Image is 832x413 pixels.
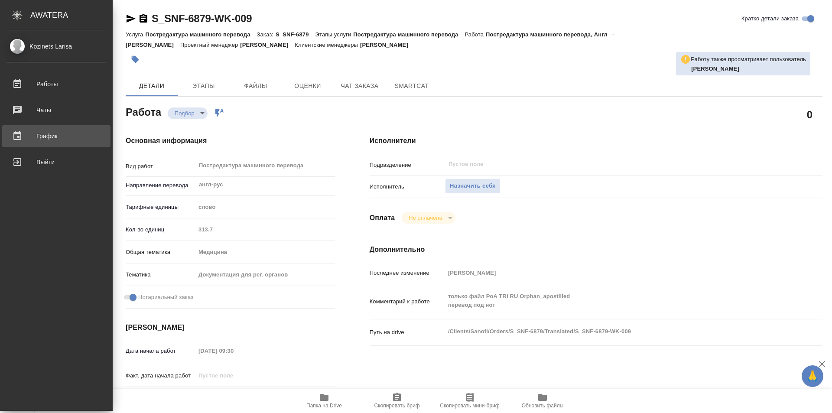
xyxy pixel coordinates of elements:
[168,107,208,119] div: Подбор
[406,214,445,221] button: Не оплачена
[126,104,161,119] h2: Работа
[374,403,419,409] span: Скопировать бриф
[6,130,106,143] div: График
[370,161,445,169] p: Подразделение
[126,31,145,38] p: Услуга
[2,73,110,95] a: Работы
[287,81,328,91] span: Оценки
[691,55,806,64] p: Работу также просматривает пользователь
[257,31,276,38] p: Заказ:
[448,159,764,169] input: Пустое поле
[450,181,496,191] span: Назначить себя
[465,31,486,38] p: Работа
[6,156,106,169] div: Выйти
[131,81,172,91] span: Детали
[522,403,564,409] span: Обновить файлы
[306,403,342,409] span: Папка на Drive
[370,136,822,146] h4: Исполнители
[145,31,257,38] p: Постредактура машинного перевода
[195,245,335,260] div: Медицина
[360,42,415,48] p: [PERSON_NAME]
[126,322,335,333] h4: [PERSON_NAME]
[691,65,739,72] b: [PERSON_NAME]
[802,365,823,387] button: 🙏
[126,270,195,279] p: Тематика
[195,345,271,357] input: Пустое поле
[370,244,822,255] h4: Дополнительно
[445,179,500,194] button: Назначить себя
[183,81,224,91] span: Этапы
[315,31,354,38] p: Этапы услуги
[276,31,315,38] p: S_SNF-6879
[445,267,785,279] input: Пустое поле
[126,371,195,380] p: Факт. дата начала работ
[288,389,361,413] button: Папка на Drive
[2,151,110,173] a: Выйти
[506,389,579,413] button: Обновить файлы
[195,200,335,215] div: слово
[353,31,465,38] p: Постредактура машинного перевода
[370,297,445,306] p: Комментарий к работе
[138,13,149,24] button: Скопировать ссылку
[370,213,395,223] h4: Оплата
[126,225,195,234] p: Кол-во единиц
[6,78,106,91] div: Работы
[391,81,432,91] span: SmartCat
[126,13,136,24] button: Скопировать ссылку для ЯМессенджера
[741,14,799,23] span: Кратко детали заказа
[361,389,433,413] button: Скопировать бриф
[807,107,812,122] h2: 0
[240,42,295,48] p: [PERSON_NAME]
[445,289,785,312] textarea: только файл PoA TRI RU Orphan_apostilled перевод под нот
[126,50,145,69] button: Добавить тэг
[6,42,106,51] div: Kozinets Larisa
[235,81,276,91] span: Файлы
[195,223,335,236] input: Пустое поле
[805,367,820,385] span: 🙏
[295,42,360,48] p: Клиентские менеджеры
[691,65,806,73] p: Сидоренко Ольга
[433,389,506,413] button: Скопировать мини-бриф
[370,328,445,337] p: Путь на drive
[195,369,271,382] input: Пустое поле
[126,248,195,257] p: Общая тематика
[445,324,785,339] textarea: /Clients/Sanofi/Orders/S_SNF-6879/Translated/S_SNF-6879-WK-009
[370,182,445,191] p: Исполнитель
[339,81,380,91] span: Чат заказа
[370,269,445,277] p: Последнее изменение
[402,212,455,224] div: Подбор
[126,347,195,355] p: Дата начала работ
[2,99,110,121] a: Чаты
[195,267,335,282] div: Документация для рег. органов
[126,162,195,171] p: Вид работ
[2,125,110,147] a: График
[126,203,195,211] p: Тарифные единицы
[138,293,193,302] span: Нотариальный заказ
[440,403,499,409] span: Скопировать мини-бриф
[126,136,335,146] h4: Основная информация
[172,110,197,117] button: Подбор
[152,13,252,24] a: S_SNF-6879-WK-009
[126,181,195,190] p: Направление перевода
[6,104,106,117] div: Чаты
[30,7,113,24] div: AWATERA
[180,42,240,48] p: Проектный менеджер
